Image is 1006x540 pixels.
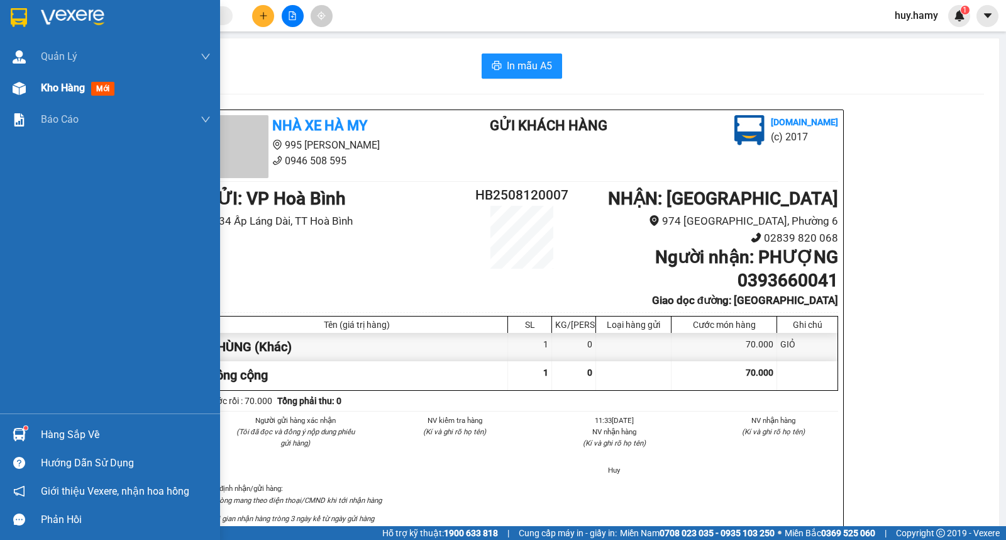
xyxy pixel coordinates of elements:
span: Báo cáo [41,111,79,127]
img: solution-icon [13,113,26,127]
span: huy.hamy [885,8,948,23]
strong: 0369 525 060 [821,528,875,538]
span: Cung cấp máy in - giấy in: [519,526,617,540]
div: Cước rồi : 70.000 [206,394,272,408]
span: plus [259,11,268,20]
button: file-add [282,5,304,27]
span: | [885,526,887,540]
strong: 1900 633 818 [444,528,498,538]
strong: 0708 023 035 - 0935 103 250 [660,528,775,538]
span: | [507,526,509,540]
div: Hàng sắp về [41,425,211,444]
span: Kho hàng [41,82,85,94]
img: warehouse-icon [13,82,26,95]
li: (c) 2017 [771,129,838,145]
img: logo-vxr [11,8,27,27]
li: 11:33[DATE] [550,415,679,426]
li: Huy [550,464,679,476]
span: 1 [543,368,548,378]
li: NV kiểm tra hàng [390,415,520,426]
i: (Kí và ghi rõ họ tên) [583,439,646,447]
b: Tổng phải thu: 0 [277,396,341,406]
span: 0 [587,368,592,378]
img: icon-new-feature [954,10,965,21]
li: NV nhận hàng [550,426,679,437]
div: GIỎ [777,333,837,361]
img: warehouse-icon [13,50,26,64]
i: (Kí và ghi rõ họ tên) [423,427,486,436]
li: 34 Ấp Láng Dài, TT Hoà Bình [206,213,469,230]
img: warehouse-icon [13,428,26,441]
b: GỬI : VP Hoà Bình [6,79,146,99]
span: environment [72,30,82,40]
span: Miền Nam [620,526,775,540]
div: THÙNG (Khác) [206,333,508,361]
span: copyright [936,529,945,537]
span: Tổng cộng [209,368,268,383]
div: SL [511,320,548,330]
span: Hỗ trợ kỹ thuật: [382,526,498,540]
i: (Kí và ghi rõ họ tên) [742,427,805,436]
span: environment [272,140,282,150]
sup: 1 [961,6,970,14]
span: ⚪️ [778,531,782,536]
span: question-circle [13,457,25,469]
sup: 1 [24,426,28,430]
span: caret-down [982,10,993,21]
div: Ghi chú [780,320,834,330]
b: NHẬN : [GEOGRAPHIC_DATA] [608,188,838,209]
span: environment [649,215,660,226]
span: In mẫu A5 [507,58,552,74]
div: Tên (giá trị hàng) [209,320,504,330]
span: Quản Lý [41,48,77,64]
i: Thời gian nhận hàng tròng 3 ngày kể từ ngày gửi hàng [206,514,374,523]
i: Vui lòng mang theo điện thoại/CMND khi tới nhận hàng [206,496,382,505]
span: printer [492,60,502,72]
span: aim [317,11,326,20]
button: printerIn mẫu A5 [482,53,562,79]
li: 02839 820 068 [575,230,838,247]
b: [DOMAIN_NAME] [771,117,838,127]
div: Hướng dẫn sử dụng [41,454,211,473]
img: logo.jpg [734,115,765,145]
span: down [201,115,211,125]
li: 995 [PERSON_NAME] [206,137,439,153]
span: phone [751,232,761,243]
li: 0946 508 595 [206,153,439,169]
div: Cước món hàng [675,320,773,330]
span: notification [13,485,25,497]
div: KG/[PERSON_NAME] [555,320,592,330]
span: phone [72,46,82,56]
li: 0946 508 595 [6,43,240,59]
span: Giới thiệu Vexere, nhận hoa hồng [41,483,189,499]
span: down [201,52,211,62]
span: Miền Bắc [785,526,875,540]
span: mới [91,82,114,96]
div: 70.000 [672,333,777,361]
div: Phản hồi [41,510,211,529]
b: Giao dọc đường: [GEOGRAPHIC_DATA] [652,294,838,307]
b: Người nhận : PHƯỢNG 0393660041 [655,247,838,290]
b: GỬI : VP Hoà Bình [206,188,346,209]
b: Nhà Xe Hà My [272,118,367,133]
li: Người gửi hàng xác nhận [231,415,360,426]
div: Loại hàng gửi [599,320,668,330]
span: 70.000 [746,368,773,378]
li: NV nhận hàng [709,415,839,426]
div: 1 [508,333,552,361]
button: plus [252,5,274,27]
i: (Tôi đã đọc và đồng ý nộp dung phiếu gửi hàng) [236,427,355,447]
span: phone [272,155,282,166]
button: aim [311,5,333,27]
li: 974 [GEOGRAPHIC_DATA], Phường 6 [575,213,838,230]
b: Nhà Xe Hà My [72,8,167,24]
li: 995 [PERSON_NAME] [6,28,240,43]
b: Gửi khách hàng [490,118,607,133]
div: 0 [552,333,596,361]
h2: HB2508120007 [469,185,575,206]
span: file-add [288,11,297,20]
span: 1 [963,6,967,14]
span: message [13,514,25,526]
button: caret-down [976,5,998,27]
